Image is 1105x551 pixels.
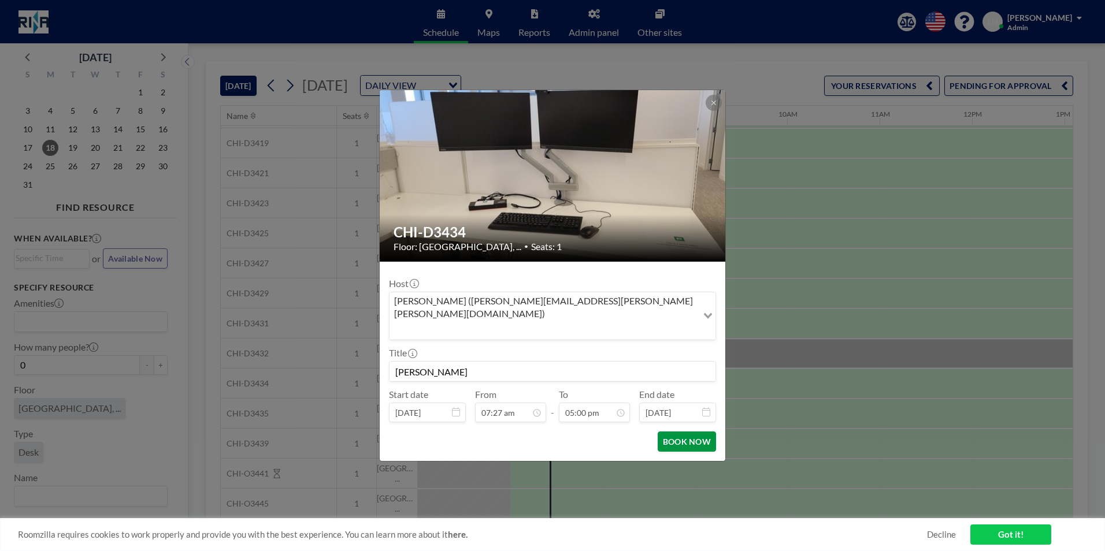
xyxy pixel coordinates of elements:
a: Decline [927,529,956,540]
h2: CHI-D3434 [394,224,713,241]
label: End date [639,389,674,400]
a: Got it! [970,524,1051,545]
span: Floor: [GEOGRAPHIC_DATA], ... [394,241,521,252]
label: Start date [389,389,428,400]
div: Search for option [390,292,715,340]
span: - [551,393,554,418]
label: From [475,389,496,400]
span: • [524,242,528,251]
span: Roomzilla requires cookies to work properly and provide you with the best experience. You can lea... [18,529,927,540]
span: [PERSON_NAME] ([PERSON_NAME][EMAIL_ADDRESS][PERSON_NAME][PERSON_NAME][DOMAIN_NAME]) [392,295,695,321]
img: 537.jpeg [380,78,726,273]
input: Lorene's reservation [390,362,715,381]
label: Title [389,347,416,359]
a: here. [448,529,468,539]
label: To [559,389,568,400]
span: Seats: 1 [531,241,562,252]
label: Host [389,278,418,289]
input: Search for option [391,322,696,337]
button: BOOK NOW [658,431,716,452]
